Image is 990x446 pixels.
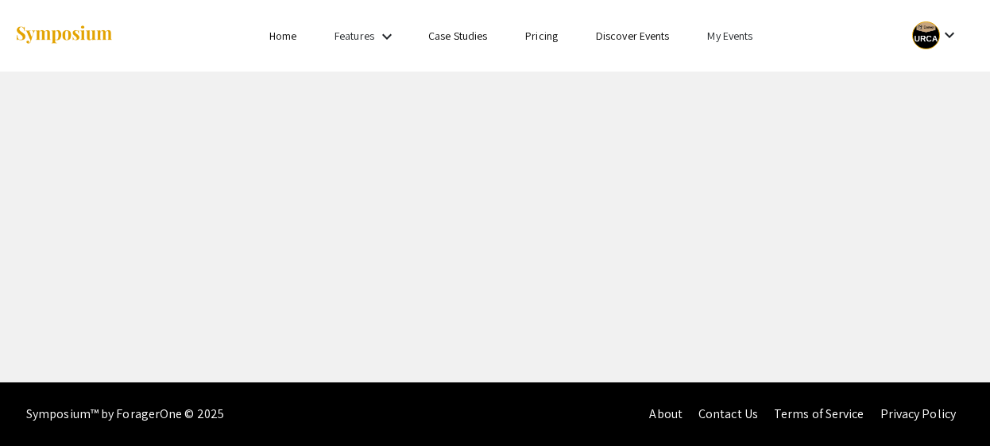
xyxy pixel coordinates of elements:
a: Features [335,29,374,43]
a: Pricing [525,29,558,43]
a: Contact Us [698,405,758,422]
a: My Events [707,29,752,43]
mat-icon: Expand account dropdown [940,25,959,45]
mat-icon: Expand Features list [377,27,396,46]
a: Case Studies [428,29,487,43]
a: Discover Events [596,29,670,43]
img: Symposium by ForagerOne [14,25,114,46]
a: Terms of Service [774,405,864,422]
a: Privacy Policy [880,405,956,422]
button: Expand account dropdown [895,17,976,53]
a: About [649,405,683,422]
a: Home [269,29,296,43]
div: Symposium™ by ForagerOne © 2025 [26,382,224,446]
